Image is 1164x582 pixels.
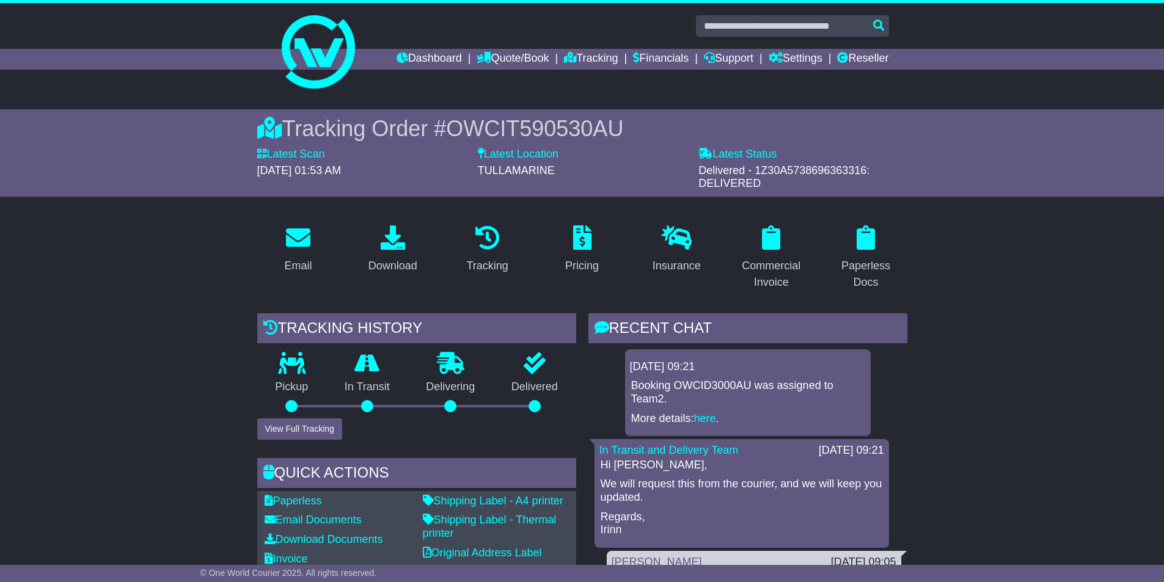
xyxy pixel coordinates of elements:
[423,547,542,559] a: Original Address Label
[408,380,494,394] p: Delivering
[631,412,865,426] p: More details: .
[326,380,408,394] p: In Transit
[730,221,813,295] a: Commercial Invoice
[825,221,907,295] a: Paperless Docs
[446,116,623,141] span: OWCIT590530AU
[698,164,869,190] span: Delivered - 1Z30A5738696363316: DELIVERED
[565,258,599,274] div: Pricing
[769,49,822,70] a: Settings
[819,444,884,457] div: [DATE] 09:21
[257,148,325,161] label: Latest Scan
[831,556,896,569] div: [DATE] 09:05
[633,49,689,70] a: Financials
[466,258,508,274] div: Tracking
[564,49,618,70] a: Tracking
[557,221,607,278] a: Pricing
[368,258,417,274] div: Download
[265,533,383,545] a: Download Documents
[493,380,576,394] p: Delivered
[257,313,576,346] div: Tracking history
[257,164,342,176] span: [DATE] 01:53 AM
[257,380,327,394] p: Pickup
[477,49,549,70] a: Quote/Book
[397,49,462,70] a: Dashboard
[257,115,907,142] div: Tracking Order #
[284,258,312,274] div: Email
[361,221,425,278] a: Download
[423,514,557,539] a: Shipping Label - Thermal printer
[698,148,777,161] label: Latest Status
[265,553,308,565] a: Invoice
[276,221,320,278] a: Email
[265,495,322,507] a: Paperless
[601,459,883,472] p: Hi [PERSON_NAME],
[645,221,709,278] a: Insurance
[200,568,377,578] span: © One World Courier 2025. All rights reserved.
[653,258,701,274] div: Insurance
[265,514,362,526] a: Email Documents
[458,221,516,278] a: Tracking
[478,148,558,161] label: Latest Location
[601,511,883,537] p: Regards, Irinn
[601,478,883,504] p: We will request this from the courier, and we will keep you updated.
[631,379,865,406] p: Booking OWCID3000AU was assigned to Team2.
[738,258,805,291] div: Commercial Invoice
[704,49,753,70] a: Support
[612,556,702,568] a: [PERSON_NAME]
[837,49,888,70] a: Reseller
[257,418,342,440] button: View Full Tracking
[478,164,555,176] span: TULLAMARINE
[588,313,907,346] div: RECENT CHAT
[833,258,899,291] div: Paperless Docs
[599,444,739,456] a: In Transit and Delivery Team
[423,495,563,507] a: Shipping Label - A4 printer
[257,458,576,491] div: Quick Actions
[694,412,716,424] a: here
[630,360,866,374] div: [DATE] 09:21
